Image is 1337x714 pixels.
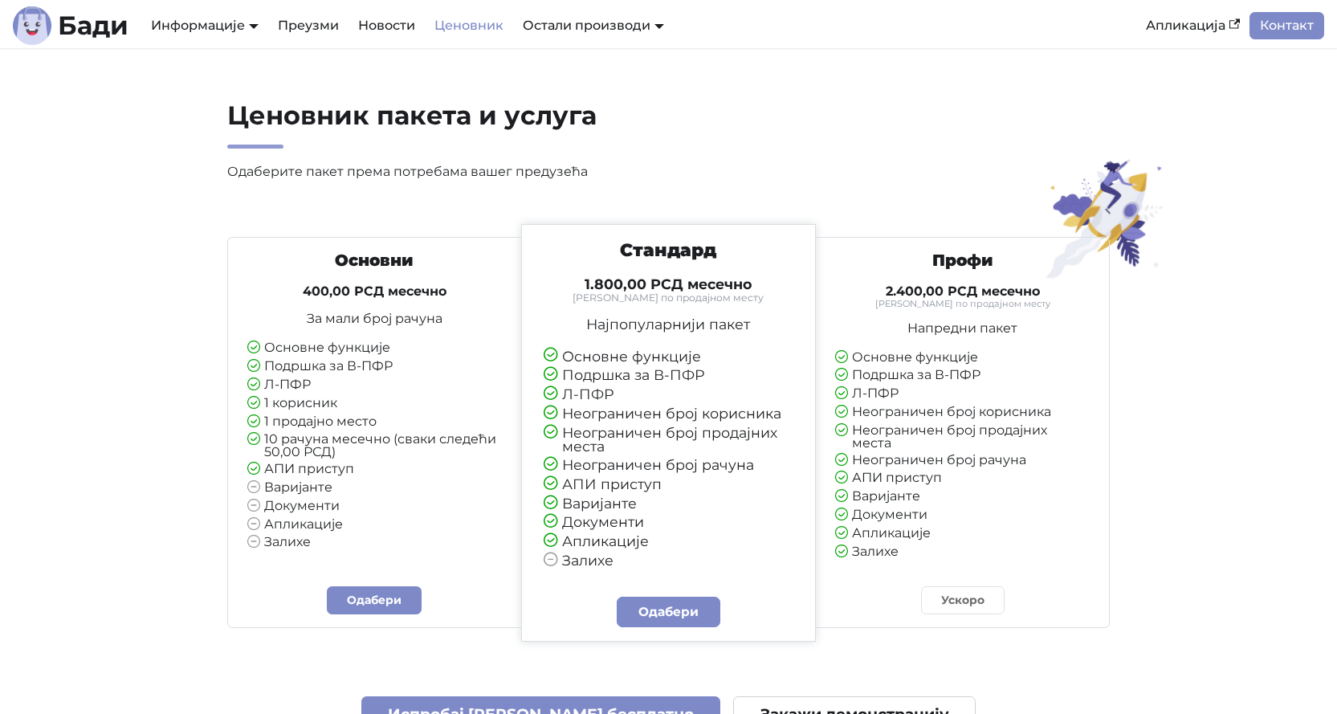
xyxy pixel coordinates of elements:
[544,368,794,383] li: Подршка за В-ПФР
[835,424,1090,450] li: Неограничен број продајних места
[835,284,1090,300] h4: 2.400,00 РСД месечно
[1136,12,1249,39] a: Апликација
[544,477,794,492] li: АПИ приступ
[835,406,1090,420] li: Неограничен број корисника
[544,534,794,549] li: Апликације
[544,275,794,293] h4: 1.800,00 РСД месечно
[617,597,721,627] a: Одабери
[247,378,502,393] li: Л-ПФР
[835,454,1090,468] li: Неограничен број рачуна
[544,387,794,402] li: Л-ПФР
[247,415,502,430] li: 1 продајно место
[835,322,1090,335] p: Напредни пакет
[835,351,1090,365] li: Основне функције
[247,360,502,374] li: Подршка за В-ПФР
[349,12,425,39] a: Новости
[227,100,820,149] h2: Ценовник пакета и услуга
[835,471,1090,486] li: АПИ приступ
[544,458,794,473] li: Неограничен број рачуна
[247,312,502,325] p: За мали број рачуна
[247,500,502,514] li: Документи
[835,387,1090,402] li: Л-ПФР
[835,490,1090,504] li: Варијанте
[13,6,128,45] a: ЛогоБади
[835,527,1090,541] li: Апликације
[544,349,794,365] li: Основне функције
[835,251,1090,271] h3: Профи
[835,300,1090,308] small: [PERSON_NAME] по продајном месту
[227,161,820,182] p: Одаберите пакет према потребама вашег предузећа
[247,341,502,356] li: Основне функције
[835,369,1090,383] li: Подршка за В-ПФР
[544,553,794,569] li: Залихе
[247,463,502,477] li: АПИ приступ
[58,13,128,39] b: Бади
[1036,158,1175,279] img: Ценовник пакета и услуга
[523,18,664,33] a: Остали производи
[544,317,794,332] p: Најпопуларнији пакет
[247,433,502,459] li: 10 рачуна месечно (сваки следећи 50,00 РСД)
[247,251,502,271] h3: Основни
[544,496,794,512] li: Варијанте
[544,293,794,303] small: [PERSON_NAME] по продајном месту
[544,426,794,454] li: Неограничен број продајних места
[835,545,1090,560] li: Залихе
[544,515,794,530] li: Документи
[327,586,422,614] a: Одабери
[425,12,513,39] a: Ценовник
[247,397,502,411] li: 1 корисник
[13,6,51,45] img: Лого
[835,508,1090,523] li: Документи
[544,406,794,422] li: Неограничен број корисника
[1249,12,1324,39] a: Контакт
[247,284,502,300] h4: 400,00 РСД месечно
[247,536,502,550] li: Залихе
[247,481,502,496] li: Варијанте
[544,239,794,262] h3: Стандард
[151,18,259,33] a: Информације
[247,518,502,532] li: Апликације
[268,12,349,39] a: Преузми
